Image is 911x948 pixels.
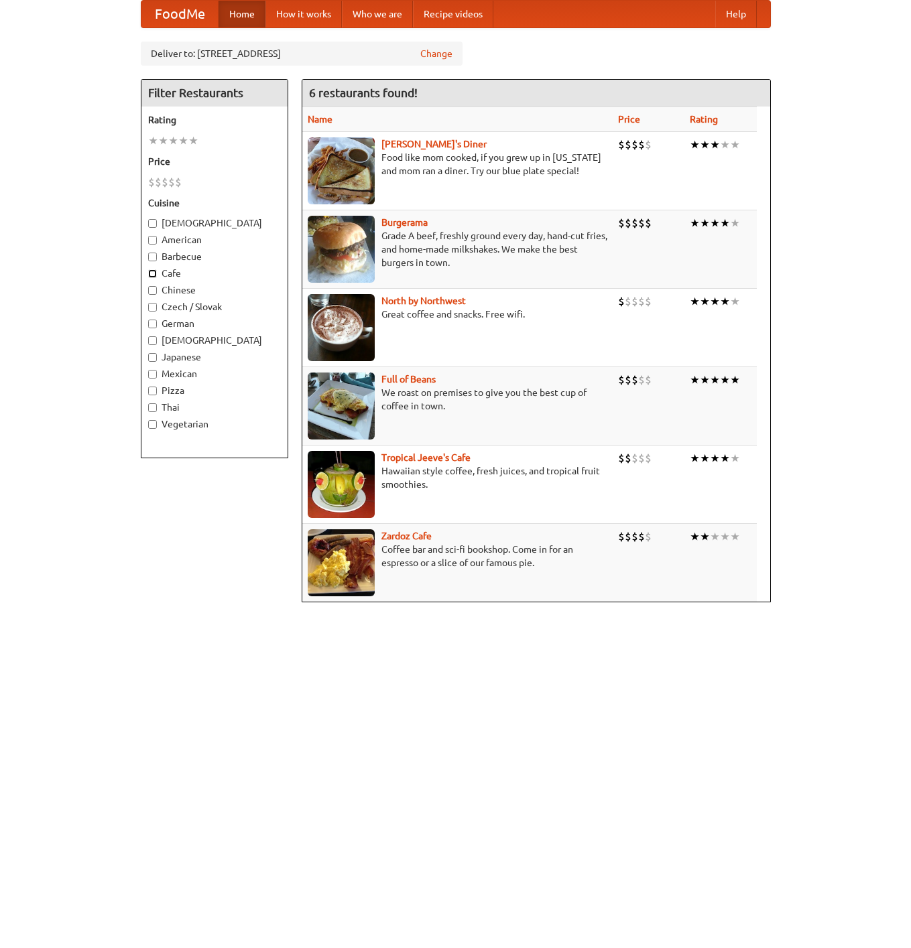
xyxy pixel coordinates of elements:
[700,451,710,466] li: ★
[148,233,281,247] label: American
[625,137,631,152] li: $
[730,137,740,152] li: ★
[309,86,418,99] ng-pluralize: 6 restaurants found!
[645,451,652,466] li: $
[631,216,638,230] li: $
[308,451,375,518] img: jeeves.jpg
[148,300,281,314] label: Czech / Slovak
[720,451,730,466] li: ★
[690,216,700,230] li: ★
[730,294,740,309] li: ★
[381,139,487,149] b: [PERSON_NAME]'s Diner
[631,294,638,309] li: $
[720,137,730,152] li: ★
[690,114,718,125] a: Rating
[308,543,607,569] p: Coffee bar and sci-fi bookshop. Come in for an espresso or a slice of our famous pie.
[148,175,155,190] li: $
[148,253,157,261] input: Barbecue
[645,137,652,152] li: $
[148,155,281,168] h5: Price
[710,294,720,309] li: ★
[645,216,652,230] li: $
[178,133,188,148] li: ★
[148,401,281,414] label: Thai
[381,217,428,228] a: Burgerama
[148,303,157,312] input: Czech / Slovak
[308,114,332,125] a: Name
[148,353,157,362] input: Japanese
[638,451,645,466] li: $
[700,137,710,152] li: ★
[381,452,471,463] a: Tropical Jeeve's Cafe
[308,216,375,283] img: burgerama.jpg
[690,451,700,466] li: ★
[625,529,631,544] li: $
[413,1,493,27] a: Recipe videos
[148,420,157,429] input: Vegetarian
[700,216,710,230] li: ★
[730,451,740,466] li: ★
[710,451,720,466] li: ★
[710,529,720,544] li: ★
[141,42,463,66] div: Deliver to: [STREET_ADDRESS]
[631,451,638,466] li: $
[148,384,281,397] label: Pizza
[618,137,625,152] li: $
[720,294,730,309] li: ★
[148,417,281,431] label: Vegetarian
[162,175,168,190] li: $
[381,295,466,306] a: North by Northwest
[308,373,375,439] img: beans.jpg
[720,373,730,387] li: ★
[618,529,625,544] li: $
[148,236,157,245] input: American
[618,451,625,466] li: $
[631,137,638,152] li: $
[625,373,631,387] li: $
[720,216,730,230] li: ★
[308,386,607,413] p: We roast on premises to give you the best cup of coffee in town.
[308,529,375,596] img: zardoz.jpg
[381,531,432,541] b: Zardoz Cafe
[618,216,625,230] li: $
[730,373,740,387] li: ★
[308,294,375,361] img: north.jpg
[148,113,281,127] h5: Rating
[625,294,631,309] li: $
[690,373,700,387] li: ★
[148,250,281,263] label: Barbecue
[148,317,281,330] label: German
[625,216,631,230] li: $
[148,350,281,364] label: Japanese
[168,133,178,148] li: ★
[638,373,645,387] li: $
[638,137,645,152] li: $
[638,529,645,544] li: $
[690,137,700,152] li: ★
[308,308,607,321] p: Great coffee and snacks. Free wifi.
[618,294,625,309] li: $
[700,294,710,309] li: ★
[148,286,157,295] input: Chinese
[219,1,265,27] a: Home
[148,269,157,278] input: Cafe
[158,133,168,148] li: ★
[381,374,436,385] b: Full of Beans
[148,133,158,148] li: ★
[308,151,607,178] p: Food like mom cooked, if you grew up in [US_STATE] and mom ran a diner. Try our blue plate special!
[631,373,638,387] li: $
[631,529,638,544] li: $
[265,1,342,27] a: How it works
[618,114,640,125] a: Price
[645,373,652,387] li: $
[690,294,700,309] li: ★
[720,529,730,544] li: ★
[148,403,157,412] input: Thai
[715,1,757,27] a: Help
[175,175,182,190] li: $
[420,47,452,60] a: Change
[645,529,652,544] li: $
[690,529,700,544] li: ★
